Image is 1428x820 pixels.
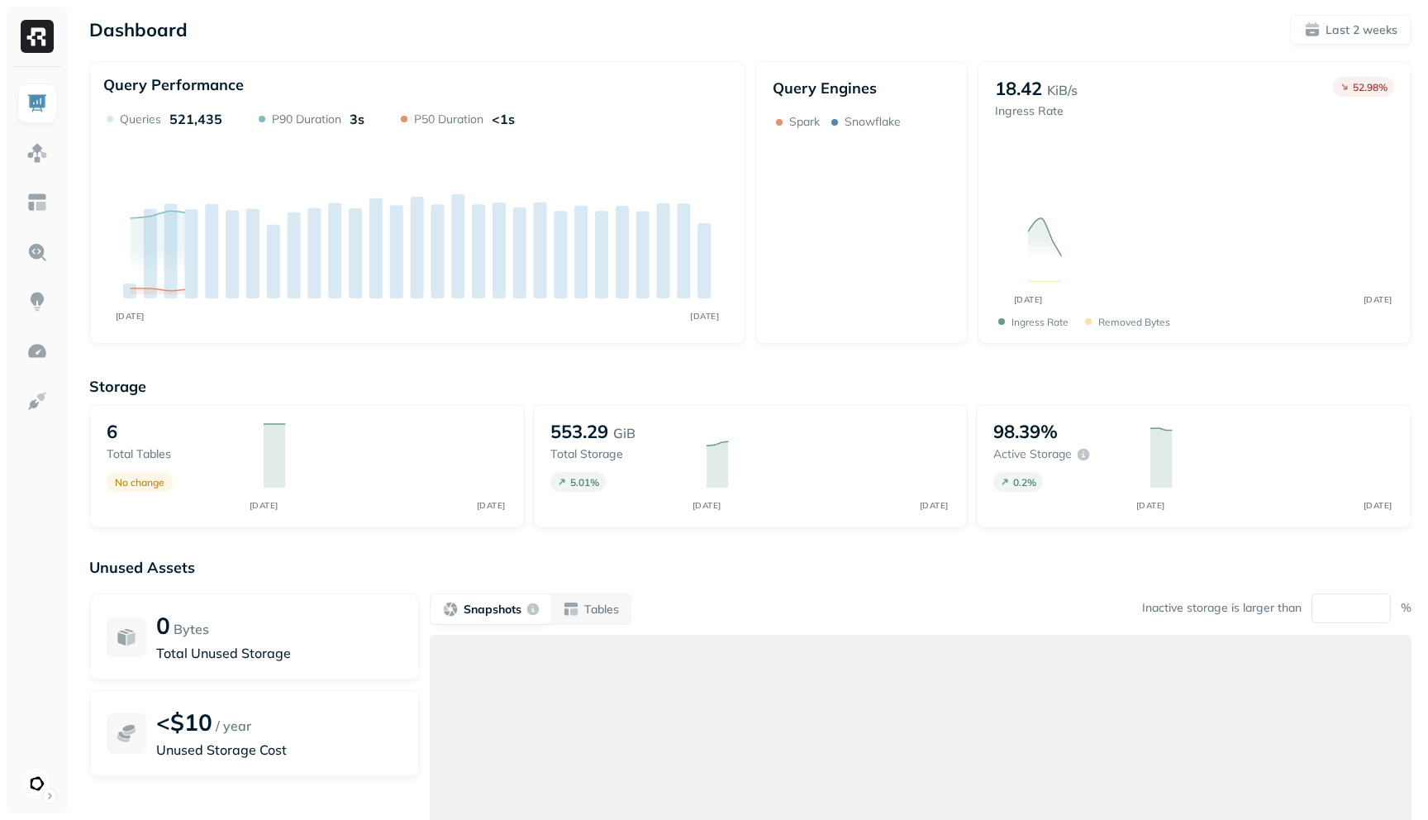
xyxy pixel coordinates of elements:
[115,476,164,489] p: No change
[1013,476,1036,489] p: 0.2 %
[773,79,950,98] p: Query Engines
[89,377,1411,396] p: Storage
[26,390,48,412] img: Integrations
[216,716,251,736] p: / year
[693,500,721,511] tspan: [DATE]
[156,708,212,737] p: <$10
[107,420,117,443] p: 6
[920,500,949,511] tspan: [DATE]
[995,103,1078,119] p: Ingress Rate
[107,446,247,462] p: Total tables
[1135,500,1164,511] tspan: [DATE]
[1011,316,1069,328] p: Ingress Rate
[26,142,48,164] img: Assets
[550,446,691,462] p: Total storage
[26,772,49,795] img: Ludeo
[584,602,619,617] p: Tables
[21,20,54,53] img: Ryft
[613,423,635,443] p: GiB
[249,500,278,511] tspan: [DATE]
[845,114,901,130] p: Snowflake
[89,558,1411,577] p: Unused Assets
[1142,600,1302,616] p: Inactive storage is larger than
[350,111,364,127] p: 3s
[1353,81,1388,93] p: 52.98 %
[789,114,820,130] p: Spark
[272,112,341,127] p: P90 Duration
[1363,500,1392,511] tspan: [DATE]
[492,111,515,127] p: <1s
[103,75,244,94] p: Query Performance
[26,291,48,312] img: Insights
[1290,15,1411,45] button: Last 2 weeks
[570,476,599,489] p: 5.01 %
[993,446,1072,462] p: Active storage
[26,192,48,213] img: Asset Explorer
[156,643,402,663] p: Total Unused Storage
[156,611,170,640] p: 0
[550,420,608,443] p: 553.29
[1363,294,1392,305] tspan: [DATE]
[690,311,719,322] tspan: [DATE]
[1326,22,1397,38] p: Last 2 weeks
[414,112,483,127] p: P50 Duration
[120,112,161,127] p: Queries
[464,602,521,617] p: Snapshots
[26,93,48,114] img: Dashboard
[169,111,222,127] p: 521,435
[156,740,402,760] p: Unused Storage Cost
[26,341,48,362] img: Optimization
[995,77,1042,100] p: 18.42
[1098,316,1170,328] p: Removed bytes
[1047,80,1078,100] p: KiB/s
[476,500,505,511] tspan: [DATE]
[116,311,145,322] tspan: [DATE]
[174,619,209,639] p: Bytes
[1013,294,1042,305] tspan: [DATE]
[1401,600,1411,616] p: %
[993,420,1058,443] p: 98.39%
[26,241,48,263] img: Query Explorer
[89,18,188,41] p: Dashboard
